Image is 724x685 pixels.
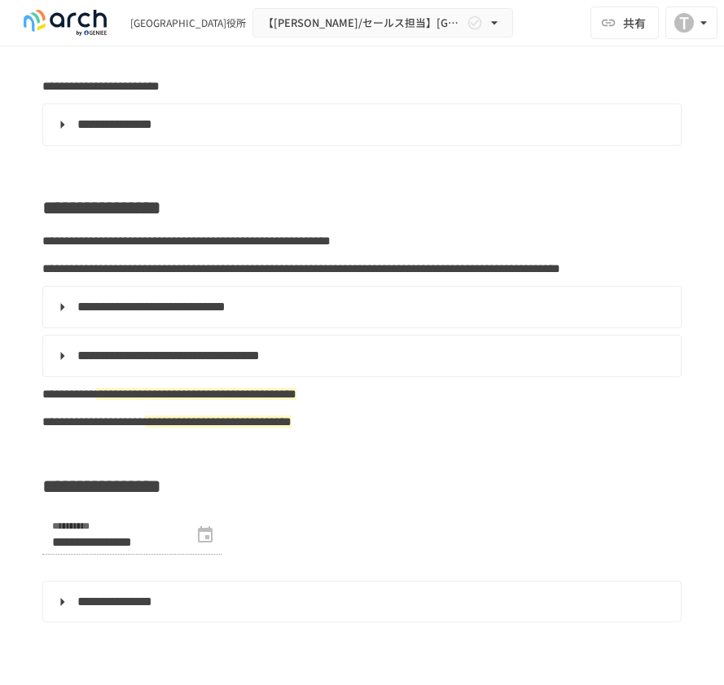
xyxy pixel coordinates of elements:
div: [GEOGRAPHIC_DATA]役所 [130,15,246,30]
span: 共有 [623,14,646,32]
button: 共有 [590,7,659,39]
div: T [674,13,694,33]
button: T [665,7,717,39]
button: 【[PERSON_NAME]/セールス担当】[GEOGRAPHIC_DATA][GEOGRAPHIC_DATA]役所様_初期設定サポート [252,8,513,37]
img: logo-default@2x-9cf2c760.svg [13,10,117,36]
span: 【[PERSON_NAME]/セールス担当】[GEOGRAPHIC_DATA][GEOGRAPHIC_DATA]役所様_初期設定サポート [263,14,463,32]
